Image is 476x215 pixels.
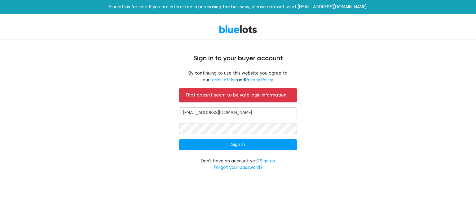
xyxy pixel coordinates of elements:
a: Terms of Use [209,77,237,83]
p: That doesn't seem to be valid login information. [185,92,291,99]
a: BlueLots [219,25,257,34]
fieldset: By continuing to use this website you agree to our and . [179,70,297,83]
a: Sign up [260,158,275,164]
h4: Sign in to your buyer account [52,54,424,62]
a: Forgot your password? [214,165,262,170]
a: Privacy Policy [245,77,273,83]
input: Sign In [179,139,297,150]
input: Email [179,107,297,118]
div: Don't have an account yet? [179,158,297,171]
